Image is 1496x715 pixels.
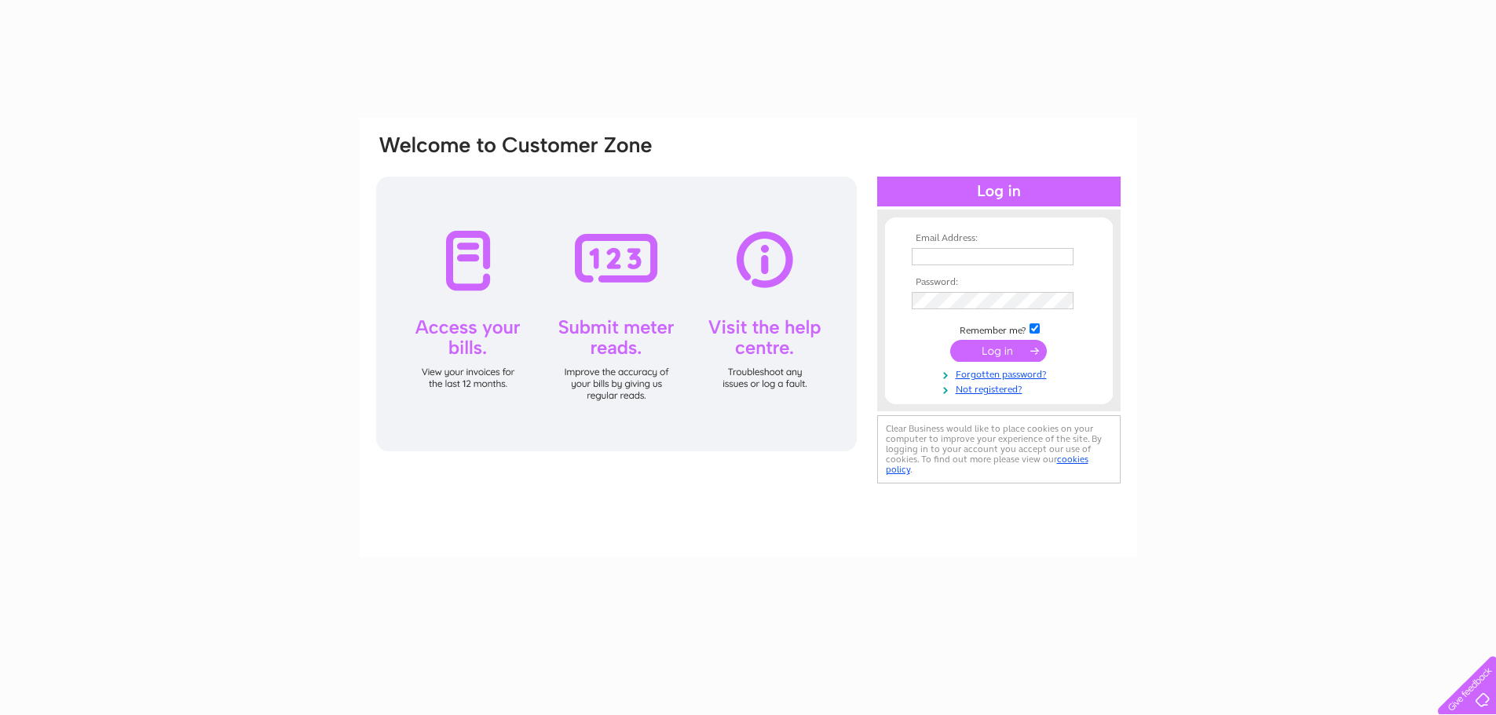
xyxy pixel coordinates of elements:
a: cookies policy [886,454,1088,475]
input: Submit [950,340,1047,362]
th: Email Address: [908,233,1090,244]
th: Password: [908,277,1090,288]
div: Clear Business would like to place cookies on your computer to improve your experience of the sit... [877,415,1121,483]
td: Remember me? [908,321,1090,337]
a: Not registered? [912,381,1090,396]
a: Forgotten password? [912,366,1090,381]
